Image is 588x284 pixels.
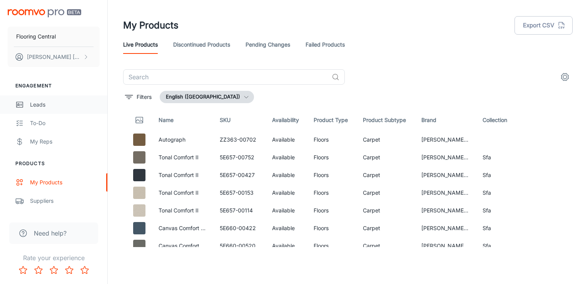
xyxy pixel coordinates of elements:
td: Carpet [357,166,415,184]
svg: Thumbnail [135,115,144,125]
button: Flooring Central [8,27,100,47]
a: Canvas Comfort Blue [159,242,212,249]
th: Product Type [307,109,357,131]
td: 5E660-00520 [214,237,266,255]
th: Name [152,109,214,131]
td: Floors [307,149,357,166]
p: Filters [137,93,152,101]
button: settings [557,69,573,85]
th: Brand [415,109,476,131]
p: [PERSON_NAME] [PERSON_NAME] [27,53,81,61]
td: Available [266,184,307,202]
p: Rate your experience [6,253,101,262]
td: Sfa [476,166,538,184]
td: [PERSON_NAME] Floors [415,237,476,255]
th: Availability [266,109,307,131]
td: [PERSON_NAME] Floors [415,166,476,184]
td: Sfa [476,149,538,166]
td: [PERSON_NAME] Floors [415,149,476,166]
img: Roomvo PRO Beta [8,9,81,17]
td: Carpet [357,184,415,202]
a: Tonal Comfort II [159,172,199,178]
td: ZZ363-00702 [214,131,266,149]
td: [PERSON_NAME] Floors [415,202,476,219]
input: Search [123,69,329,85]
button: Export CSV [514,16,573,35]
a: Failed Products [306,35,345,54]
td: Available [266,131,307,149]
td: Available [266,237,307,255]
div: To-do [30,119,100,127]
td: Available [266,219,307,237]
p: Flooring Central [16,32,56,41]
td: Floors [307,202,357,219]
div: Leads [30,100,100,109]
td: [PERSON_NAME] Floors [415,219,476,237]
a: Canvas Comfort Blue [159,225,212,231]
td: Available [266,149,307,166]
td: 5E660-00422 [214,219,266,237]
td: Floors [307,166,357,184]
a: Live Products [123,35,158,54]
button: Rate 4 star [62,262,77,278]
button: [PERSON_NAME] [PERSON_NAME] [8,47,100,67]
div: My Products [30,178,100,187]
td: [PERSON_NAME] Floors [415,184,476,202]
td: Sfa [476,202,538,219]
a: Pending Changes [246,35,290,54]
td: Floors [307,131,357,149]
td: Carpet [357,149,415,166]
td: Available [266,166,307,184]
td: Sfa [476,184,538,202]
th: SKU [214,109,266,131]
button: Rate 5 star [77,262,92,278]
td: [PERSON_NAME] Tuftex [415,131,476,149]
th: Product Subtype [357,109,415,131]
a: Discontinued Products [173,35,230,54]
th: Collection [476,109,538,131]
td: 5E657-00427 [214,166,266,184]
button: English ([GEOGRAPHIC_DATA]) [160,91,254,103]
a: Tonal Comfort II [159,207,199,214]
td: Sfa [476,237,538,255]
td: Floors [307,219,357,237]
td: Floors [307,184,357,202]
td: 5E657-00752 [214,149,266,166]
div: My Reps [30,137,100,146]
button: Rate 3 star [46,262,62,278]
a: Tonal Comfort II [159,154,199,160]
td: Floors [307,237,357,255]
td: Sfa [476,219,538,237]
td: 5E657-00153 [214,184,266,202]
a: Tonal Comfort II [159,189,199,196]
button: Rate 1 star [15,262,31,278]
td: Carpet [357,237,415,255]
button: filter [123,91,154,103]
h1: My Products [123,18,179,32]
td: Carpet [357,131,415,149]
button: Rate 2 star [31,262,46,278]
div: Suppliers [30,197,100,205]
td: Carpet [357,202,415,219]
a: Autograph [159,136,185,143]
td: 5E657-00114 [214,202,266,219]
td: Carpet [357,219,415,237]
td: Available [266,202,307,219]
span: Need help? [34,229,67,238]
